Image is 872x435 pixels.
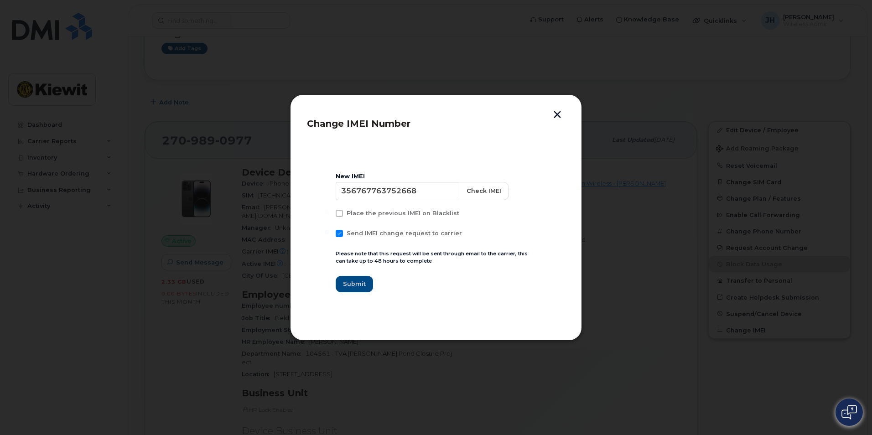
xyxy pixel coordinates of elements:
[307,118,410,129] span: Change IMEI Number
[325,230,329,234] input: Send IMEI change request to carrier
[841,405,857,419] img: Open chat
[336,250,528,264] small: Please note that this request will be sent through email to the carrier, this can take up to 48 h...
[336,173,536,180] div: New IMEI
[459,182,509,200] button: Check IMEI
[343,280,366,288] span: Submit
[347,230,462,237] span: Send IMEI change request to carrier
[347,210,459,217] span: Place the previous IMEI on Blacklist
[325,210,329,214] input: Place the previous IMEI on Blacklist
[336,276,373,292] button: Submit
